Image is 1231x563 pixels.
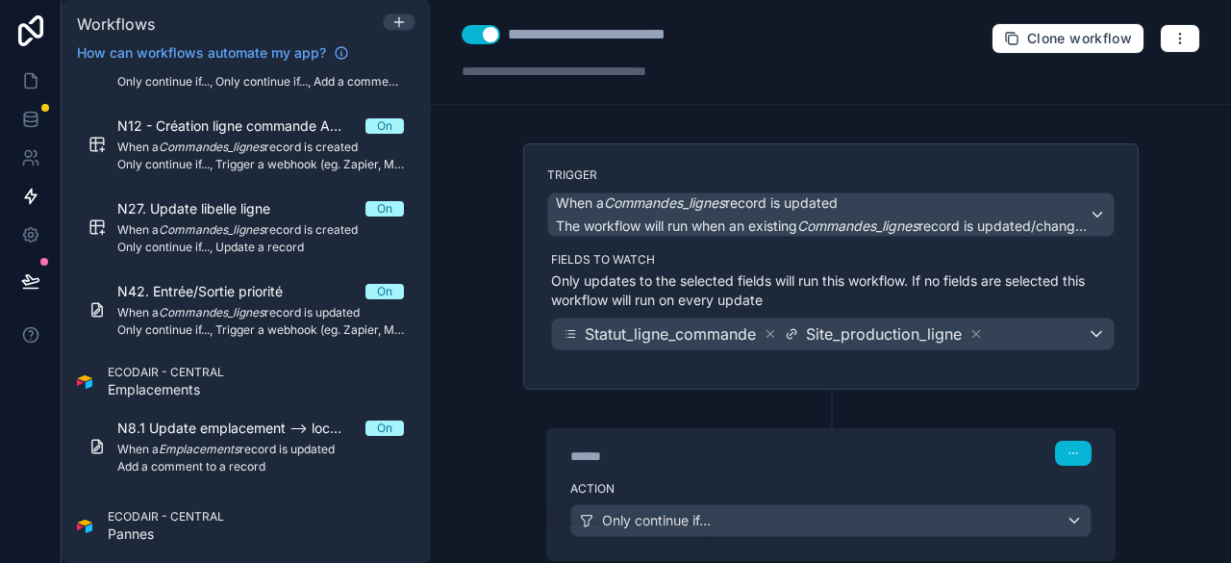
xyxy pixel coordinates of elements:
span: When a record is created [117,140,404,155]
span: ECODAIR - CENTRAL [108,509,224,525]
div: On [377,201,392,217]
div: scrollable content [62,74,431,563]
button: Statut_ligne_commandeSite_production_ligne [551,318,1115,350]
label: Trigger [547,167,1115,183]
img: Airtable Logo [77,519,92,534]
em: Emplacements [159,442,239,456]
button: When aCommandes_lignesrecord is updatedThe workflow will run when an existingCommandes_lignesreco... [547,192,1115,237]
a: N42. Entrée/Sortie prioritéOnWhen aCommandes_lignesrecord is updatedOnly continue if..., Trigger ... [77,270,415,349]
img: Airtable Logo [77,374,92,390]
span: Clone workflow [1027,30,1132,47]
em: Commandes_lignes [159,222,264,237]
label: Action [570,481,1092,497]
span: When a record is created [117,222,404,238]
span: N8.1 Update emplacement --> localisation : commentaire [117,419,365,438]
span: Workflows [77,14,155,34]
span: Only continue if..., Update a record [117,240,404,255]
a: N8.1 Update emplacement --> localisation : commentaireOnWhen aEmplacementsrecord is updatedAdd a ... [77,407,415,486]
span: Statut_ligne_commande [585,322,756,345]
button: Only continue if... [570,504,1092,537]
a: N27. Update libelle ligneOnWhen aCommandes_lignesrecord is createdOnly continue if..., Update a r... [77,188,415,267]
span: N42. Entrée/Sortie priorité [117,282,306,301]
span: When a record is updated [117,442,404,457]
div: On [377,284,392,299]
span: ECODAIR - CENTRAL [108,365,224,380]
em: Commandes_lignes [159,140,264,154]
span: When a record is updated [117,305,404,320]
span: Pannes [108,525,224,544]
span: Emplacements [108,380,224,399]
span: Only continue if..., Trigger a webhook (eg. Zapier, Make) [117,322,404,338]
div: On [377,421,392,436]
a: N12 - Création ligne commande Airtable > PipedriveOnWhen aCommandes_lignesrecord is createdOnly c... [77,105,415,184]
em: Commandes_lignes [797,218,918,234]
span: The workflow will run when an existing record is updated/changed [556,218,1092,234]
span: Add a comment to a record [117,459,404,474]
span: N27. Update libelle ligne [117,199,293,218]
span: When a record is updated [556,193,838,213]
span: Site_production_ligne [806,322,962,345]
label: Fields to watch [551,252,1115,268]
p: Only updates to the selected fields will run this workflow. If no fields are selected this workfl... [551,271,1115,310]
em: Commandes_lignes [604,194,725,211]
span: N12 - Création ligne commande Airtable > Pipedrive [117,116,365,136]
span: Only continue if..., Trigger a webhook (eg. Zapier, Make) [117,157,404,172]
a: How can workflows automate my app? [69,43,357,63]
em: Commandes_lignes [159,305,264,320]
span: How can workflows automate my app? [77,43,326,63]
span: Only continue if..., Only continue if..., Add a comment to a record [117,74,404,90]
div: On [377,118,392,134]
span: Only continue if... [602,511,711,530]
button: Clone workflow [992,23,1144,54]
